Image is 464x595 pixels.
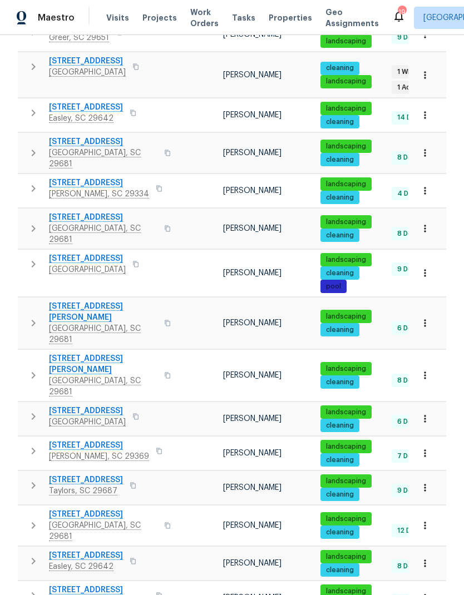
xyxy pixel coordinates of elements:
span: 9 Done [393,486,425,495]
span: 8 Done [393,229,425,239]
span: [PERSON_NAME] [223,415,282,423]
span: landscaping [322,255,371,265]
span: 9 Done [393,265,425,274]
span: 1 Accepted [393,83,440,92]
span: 9 Done [393,33,425,42]
span: [PERSON_NAME] [223,484,282,492]
span: Geo Assignments [325,7,379,29]
span: 6 Done [393,324,425,333]
span: 12 Done [393,526,428,535]
span: cleaning [322,455,358,465]
span: [PERSON_NAME] [223,225,282,232]
span: [PERSON_NAME] [223,111,282,119]
span: 6 Done [393,417,425,427]
span: cleaning [322,269,358,278]
span: 1 WIP [393,67,418,77]
span: landscaping [322,77,371,86]
span: landscaping [322,514,371,524]
span: [PERSON_NAME] [223,319,282,327]
span: cleaning [322,193,358,202]
span: 7 Done [393,452,425,461]
span: [PERSON_NAME] [223,371,282,379]
span: [PERSON_NAME] [223,31,282,38]
span: cleaning [322,378,358,387]
span: cleaning [322,155,358,165]
span: cleaning [322,528,358,537]
span: Work Orders [190,7,219,29]
span: Projects [142,12,177,23]
span: landscaping [322,408,371,417]
span: landscaping [322,364,371,374]
span: landscaping [322,142,371,151]
span: 14 Done [393,113,428,122]
span: pool [322,282,345,291]
span: Maestro [38,12,75,23]
span: landscaping [322,104,371,113]
span: landscaping [322,217,371,227]
span: 8 Done [393,376,425,385]
span: cleaning [322,231,358,240]
span: cleaning [322,117,358,127]
span: [PERSON_NAME] [223,522,282,529]
span: landscaping [322,37,371,46]
span: [PERSON_NAME] [223,187,282,195]
span: Visits [106,12,129,23]
span: landscaping [322,552,371,562]
span: 4 Done [393,189,426,199]
span: cleaning [322,421,358,430]
span: cleaning [322,325,358,335]
span: cleaning [322,490,358,499]
span: 8 Done [393,562,425,571]
span: [PERSON_NAME] [223,149,282,157]
span: Properties [269,12,312,23]
span: Tasks [232,14,255,22]
div: 19 [398,7,406,18]
span: 8 Done [393,153,425,162]
span: landscaping [322,442,371,452]
span: cleaning [322,566,358,575]
span: landscaping [322,180,371,189]
span: cleaning [322,63,358,73]
span: [PERSON_NAME] [223,559,282,567]
span: landscaping [322,312,371,321]
span: [PERSON_NAME] [223,71,282,79]
span: landscaping [322,477,371,486]
span: [PERSON_NAME] [223,449,282,457]
span: [PERSON_NAME] [223,269,282,277]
